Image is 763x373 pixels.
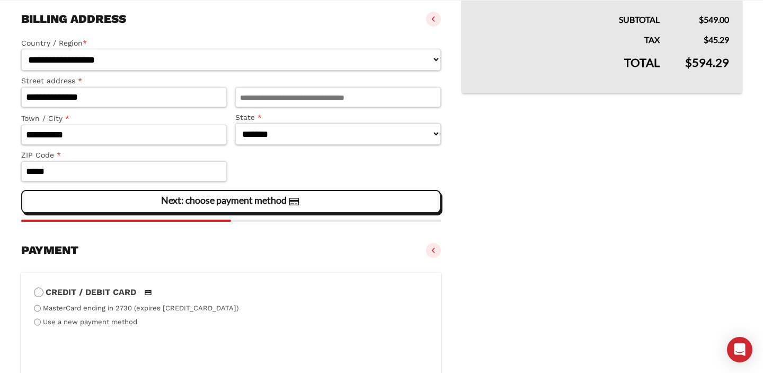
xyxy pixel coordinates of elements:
[685,55,729,70] bdi: 594.29
[21,190,441,213] vaadin-button: Next: choose payment method
[34,285,428,299] label: Credit / Debit Card
[21,37,441,49] label: Country / Region
[43,304,239,312] label: MasterCard ending in 2730 (expires [CREDIT_CARD_DATA])
[235,111,441,124] label: State
[21,243,78,258] h3: Payment
[21,12,126,27] h3: Billing address
[21,75,227,87] label: Street address
[704,34,729,45] bdi: 45.29
[43,318,137,326] label: Use a new payment method
[704,34,708,45] span: $
[699,14,729,24] bdi: 549.00
[138,286,158,299] img: Credit / Debit Card
[21,149,227,161] label: ZIP Code
[699,14,704,24] span: $
[463,27,673,47] th: Tax
[34,288,43,297] input: Credit / Debit CardCredit / Debit Card
[21,112,227,125] label: Town / City
[685,55,692,70] span: $
[727,337,752,362] div: Open Intercom Messenger
[463,47,673,93] th: Total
